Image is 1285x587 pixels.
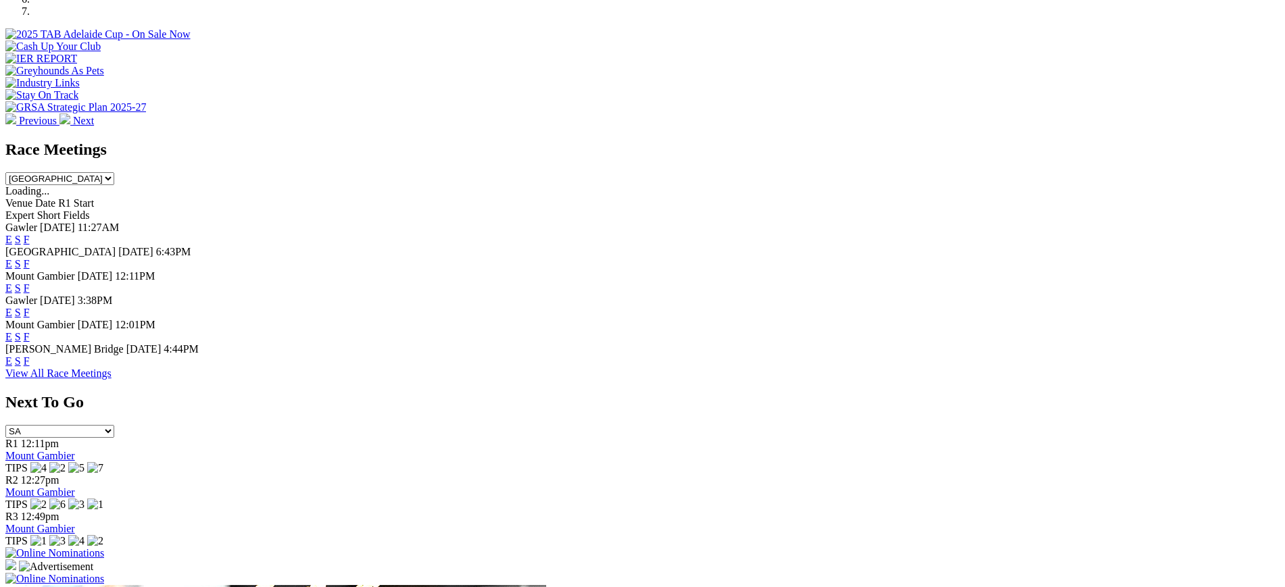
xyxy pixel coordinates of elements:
img: 1 [87,499,103,511]
span: [DATE] [40,222,75,233]
a: S [15,282,21,294]
span: 12:11pm [21,438,59,449]
span: 11:27AM [78,222,120,233]
span: R1 Start [58,197,94,209]
a: S [15,355,21,367]
img: GRSA Strategic Plan 2025-27 [5,101,146,113]
a: S [15,307,21,318]
a: Previous [5,115,59,126]
a: F [24,331,30,342]
span: Mount Gambier [5,319,75,330]
a: F [24,355,30,367]
span: 12:11PM [115,270,155,282]
a: E [5,258,12,270]
img: 4 [68,535,84,547]
img: Industry Links [5,77,80,89]
img: Stay On Track [5,89,78,101]
span: Expert [5,209,34,221]
a: F [24,258,30,270]
span: Short [37,209,61,221]
span: TIPS [5,535,28,546]
a: S [15,234,21,245]
span: Gawler [5,295,37,306]
h2: Next To Go [5,393,1280,411]
span: [DATE] [78,319,113,330]
span: 12:01PM [115,319,155,330]
a: E [5,234,12,245]
span: Previous [19,115,57,126]
img: 2 [30,499,47,511]
a: Mount Gambier [5,486,75,498]
span: TIPS [5,499,28,510]
span: [PERSON_NAME] Bridge [5,343,124,355]
img: Cash Up Your Club [5,41,101,53]
a: Mount Gambier [5,450,75,461]
img: chevron-left-pager-white.svg [5,113,16,124]
a: S [15,258,21,270]
span: 3:38PM [78,295,113,306]
a: Mount Gambier [5,523,75,534]
span: 12:49pm [21,511,59,522]
span: 4:44PM [164,343,199,355]
img: 2 [49,462,66,474]
img: 2025 TAB Adelaide Cup - On Sale Now [5,28,191,41]
img: 1 [30,535,47,547]
img: 3 [49,535,66,547]
img: 15187_Greyhounds_GreysPlayCentral_Resize_SA_WebsiteBanner_300x115_2025.jpg [5,559,16,570]
span: R2 [5,474,18,486]
span: [DATE] [78,270,113,282]
img: 7 [87,462,103,474]
span: 12:27pm [21,474,59,486]
a: View All Race Meetings [5,367,112,379]
span: Venue [5,197,32,209]
span: Loading... [5,185,49,197]
span: TIPS [5,462,28,474]
img: chevron-right-pager-white.svg [59,113,70,124]
span: [DATE] [126,343,162,355]
img: Greyhounds As Pets [5,65,104,77]
span: Next [73,115,94,126]
span: R3 [5,511,18,522]
a: E [5,331,12,342]
img: Online Nominations [5,547,104,559]
img: Online Nominations [5,573,104,585]
img: 5 [68,462,84,474]
span: [DATE] [118,246,153,257]
a: E [5,282,12,294]
span: Date [35,197,55,209]
img: 4 [30,462,47,474]
img: 6 [49,499,66,511]
span: 6:43PM [156,246,191,257]
a: E [5,307,12,318]
img: 3 [68,499,84,511]
a: F [24,282,30,294]
span: [GEOGRAPHIC_DATA] [5,246,116,257]
span: Fields [63,209,89,221]
img: 2 [87,535,103,547]
a: Next [59,115,94,126]
h2: Race Meetings [5,141,1280,159]
a: F [24,307,30,318]
a: F [24,234,30,245]
span: [DATE] [40,295,75,306]
img: Advertisement [19,561,93,573]
span: R1 [5,438,18,449]
span: Gawler [5,222,37,233]
a: E [5,355,12,367]
a: S [15,331,21,342]
span: Mount Gambier [5,270,75,282]
img: IER REPORT [5,53,77,65]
